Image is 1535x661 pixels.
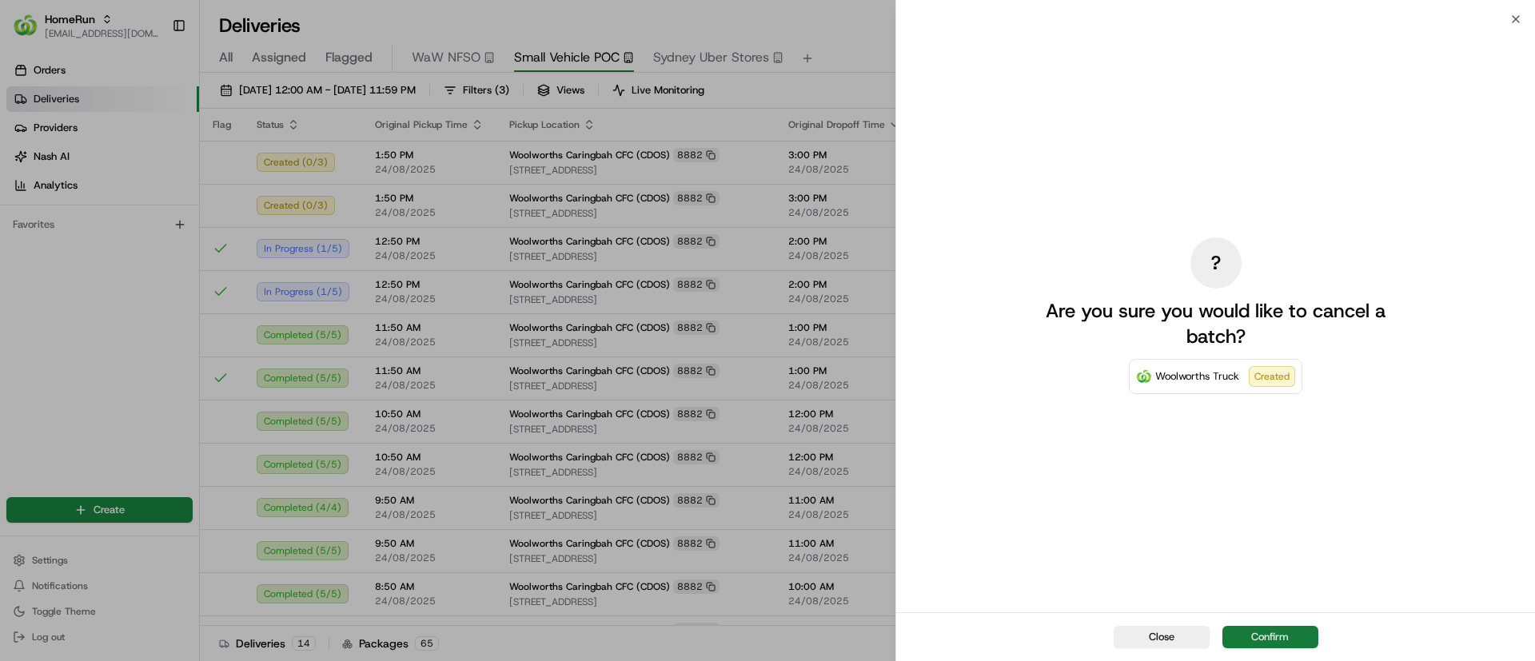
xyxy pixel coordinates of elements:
button: Confirm [1222,626,1318,648]
img: Woolworths Truck [1136,368,1152,384]
div: ? [1190,237,1242,289]
span: Woolworths Truck [1155,368,1239,384]
p: Are you sure you would like to cancel a batch? [1043,298,1389,349]
button: Close [1114,626,1210,648]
